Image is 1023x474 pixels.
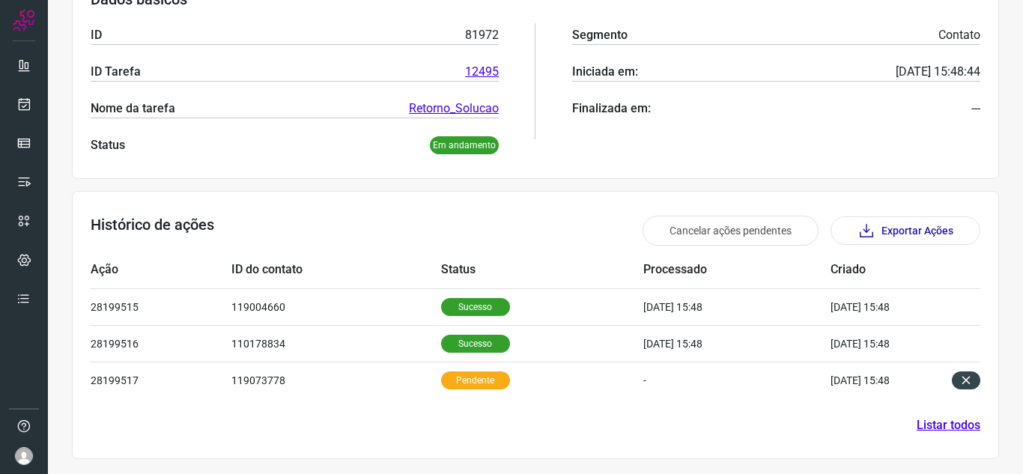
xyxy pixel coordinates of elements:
td: [DATE] 15:48 [831,362,935,398]
td: Ação [91,252,231,288]
p: [DATE] 15:48:44 [896,63,980,81]
td: 28199515 [91,288,231,325]
p: Finalizada em: [572,100,651,118]
td: Status [441,252,644,288]
p: Sucesso [441,335,510,353]
p: Pendente [441,371,510,389]
td: 110178834 [231,325,440,362]
a: Listar todos [917,416,980,434]
td: Processado [643,252,831,288]
img: Logo [13,9,35,31]
p: ID Tarefa [91,63,141,81]
td: ID do contato [231,252,440,288]
td: [DATE] 15:48 [831,288,935,325]
td: 119004660 [231,288,440,325]
p: Iniciada em: [572,63,638,81]
p: ID [91,26,102,44]
p: Status [91,136,125,154]
img: avatar-user-boy.jpg [15,447,33,465]
td: 28199516 [91,325,231,362]
td: 119073778 [231,362,440,398]
td: [DATE] 15:48 [643,288,831,325]
button: Cancelar ações pendentes [643,216,819,246]
h3: Histórico de ações [91,216,214,246]
td: [DATE] 15:48 [831,325,935,362]
a: 12495 [465,63,499,81]
td: - [643,362,831,398]
p: 81972 [465,26,499,44]
p: Segmento [572,26,628,44]
p: Em andamento [430,136,499,154]
p: Contato [938,26,980,44]
a: Retorno_Solucao [409,100,499,118]
td: Criado [831,252,935,288]
td: 28199517 [91,362,231,398]
p: --- [971,100,980,118]
button: Exportar Ações [831,216,980,245]
td: [DATE] 15:48 [643,325,831,362]
p: Nome da tarefa [91,100,175,118]
p: Sucesso [441,298,510,316]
